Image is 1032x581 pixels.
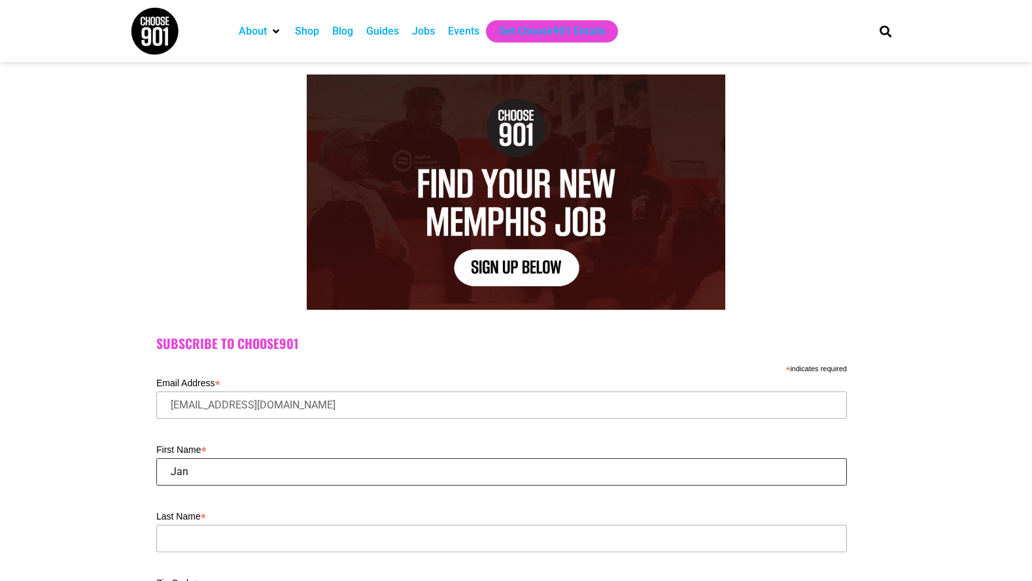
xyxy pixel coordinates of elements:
label: Last Name [156,507,847,523]
a: Get Choose901 Emails [499,24,605,39]
a: Blog [332,24,353,39]
a: Shop [295,24,319,39]
label: First Name [156,440,847,456]
a: Guides [366,24,399,39]
a: Jobs [412,24,435,39]
h2: Subscribe to Choose901 [156,336,876,352]
img: Text graphic with "Choose 901" logo. Reads: "7 Things to Do in Memphis This Week. Sign Up Below."... [307,75,725,310]
div: About [232,20,288,42]
a: About [239,24,267,39]
label: Email Address [156,374,847,390]
nav: Main nav [232,20,857,42]
a: Events [448,24,479,39]
div: indicates required [156,361,847,374]
div: Search [875,20,897,42]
